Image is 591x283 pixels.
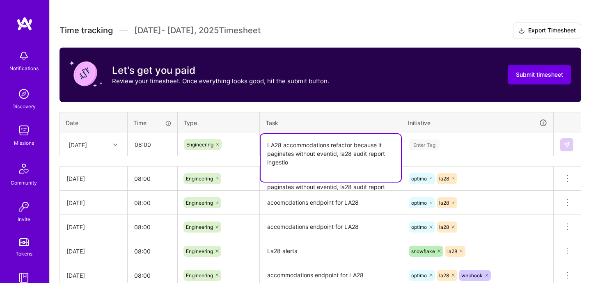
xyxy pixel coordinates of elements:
[12,102,36,111] div: Discovery
[66,247,121,256] div: [DATE]
[439,200,449,206] span: la28
[133,119,172,127] div: Time
[60,112,128,133] th: Date
[128,192,177,214] input: HH:MM
[186,248,213,254] span: Engineering
[447,248,457,254] span: la28
[261,240,401,262] textarea: La28 alerts
[518,27,525,35] i: icon Download
[11,178,37,187] div: Community
[112,64,329,77] h3: Let's get you paid
[112,77,329,85] p: Review your timesheet. Once everything looks good, hit the submit button.
[411,224,427,230] span: optimo
[564,141,570,148] img: Submit
[261,192,401,214] textarea: acoomodations endpoint for LA28
[18,215,30,224] div: Invite
[9,64,39,73] div: Notifications
[14,139,34,147] div: Missions
[60,25,113,36] span: Time tracking
[128,168,177,189] input: HH:MM
[516,71,563,79] span: Submit timesheet
[260,112,402,133] th: Task
[409,138,440,151] div: Enter Tag
[113,143,117,147] i: icon Chevron
[16,122,32,139] img: teamwork
[411,200,427,206] span: optimo
[69,57,102,90] img: coin
[186,141,213,148] span: Engineering
[439,176,449,182] span: la28
[439,224,449,230] span: la28
[408,118,547,128] div: Initiative
[261,216,401,238] textarea: accomodations endpoint for LA28
[186,200,213,206] span: Engineering
[66,271,121,280] div: [DATE]
[411,176,427,182] span: optimo
[14,159,34,178] img: Community
[439,272,449,278] span: la28
[16,16,33,31] img: logo
[178,112,260,133] th: Type
[16,86,32,102] img: discovery
[186,272,213,278] span: Engineering
[16,249,32,258] div: Tokens
[66,223,121,231] div: [DATE]
[128,240,177,262] input: HH:MM
[261,134,401,182] textarea: LA28 accommodations refactor because it paginates without eventid, la28 audit report ingestio
[134,25,261,36] span: [DATE] - [DATE] , 2025 Timesheet
[16,48,32,64] img: bell
[411,248,435,254] span: snowflake
[128,134,177,155] input: HH:MM
[19,238,29,246] img: tokens
[411,272,427,278] span: optimo
[66,199,121,207] div: [DATE]
[508,65,571,84] button: Submit timesheet
[69,140,87,149] div: [DATE]
[461,272,483,278] span: webhook
[16,199,32,215] img: Invite
[186,176,213,182] span: Engineering
[128,216,177,238] input: HH:MM
[66,174,121,183] div: [DATE]
[513,23,581,39] button: Export Timesheet
[186,224,213,230] span: Engineering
